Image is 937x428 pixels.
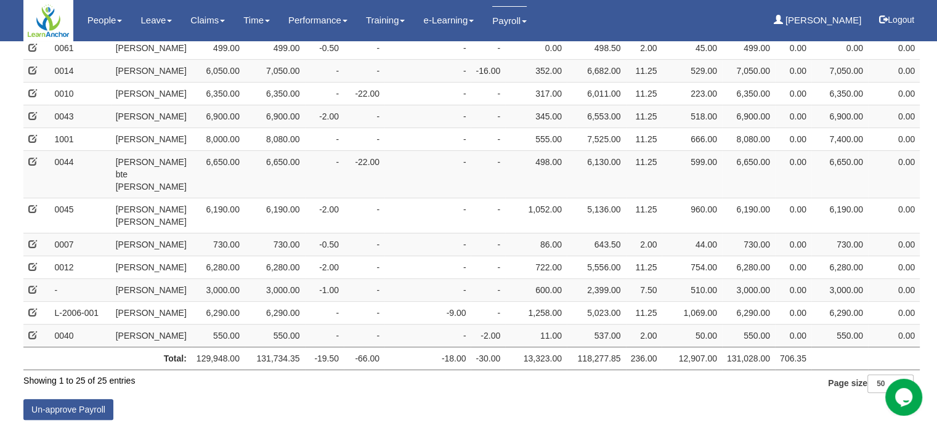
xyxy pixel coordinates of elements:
[811,150,868,198] td: 6,650.00
[111,324,192,347] td: [PERSON_NAME]
[245,105,305,127] td: 6,900.00
[49,36,110,59] td: 0061
[384,347,471,369] td: -18.00
[567,36,626,59] td: 498.50
[722,347,775,369] td: 131,028.00
[384,59,471,82] td: -
[722,36,775,59] td: 499.00
[471,127,505,150] td: -
[164,353,187,363] span: Total:
[626,82,662,105] td: 11.25
[344,324,384,347] td: -
[471,233,505,256] td: -
[868,59,920,82] td: 0.00
[505,301,567,324] td: 1,258.00
[192,127,245,150] td: 8,000.00
[662,127,722,150] td: 666.00
[868,82,920,105] td: 0.00
[384,82,471,105] td: -
[662,278,722,301] td: 510.00
[245,278,305,301] td: 3,000.00
[305,82,344,105] td: -
[775,278,811,301] td: 0.00
[775,82,811,105] td: 0.00
[626,233,662,256] td: 2.00
[192,347,245,369] td: 129,948.00
[868,105,920,127] td: 0.00
[775,324,811,347] td: 0.00
[505,82,567,105] td: 317.00
[49,324,110,347] td: 0040
[775,127,811,150] td: 0.00
[868,301,920,324] td: 0.00
[811,82,868,105] td: 6,350.00
[111,36,192,59] td: [PERSON_NAME]
[775,59,811,82] td: 0.00
[722,150,775,198] td: 6,650.00
[192,82,245,105] td: 6,350.00
[775,301,811,324] td: 0.00
[492,6,527,35] a: Payroll
[662,198,722,233] td: 960.00
[626,256,662,278] td: 11.25
[305,233,344,256] td: -0.50
[192,59,245,82] td: 6,050.00
[111,150,192,198] td: [PERSON_NAME] bte [PERSON_NAME]
[626,198,662,233] td: 11.25
[49,59,110,82] td: 0014
[305,301,344,324] td: -
[885,379,925,416] iframe: chat widget
[384,233,471,256] td: -
[722,105,775,127] td: 6,900.00
[811,324,868,347] td: 550.00
[192,198,245,233] td: 6,190.00
[471,347,505,369] td: -30.00
[722,301,775,324] td: 6,290.00
[868,198,920,233] td: 0.00
[868,324,920,347] td: 0.00
[384,324,471,347] td: -
[49,198,110,233] td: 0045
[344,347,384,369] td: -66.00
[245,256,305,278] td: 6,280.00
[505,347,567,369] td: 13,323.00
[423,6,474,34] a: e-Learning
[23,399,113,420] button: Un-approve Payroll
[305,198,344,233] td: -2.00
[870,5,923,34] button: Logout
[305,59,344,82] td: -
[49,82,110,105] td: 0010
[868,127,920,150] td: 0.00
[626,324,662,347] td: 2.00
[305,324,344,347] td: -
[305,256,344,278] td: -2.00
[868,278,920,301] td: 0.00
[49,233,110,256] td: 0007
[111,278,192,301] td: [PERSON_NAME]
[305,278,344,301] td: -1.00
[344,59,384,82] td: -
[192,36,245,59] td: 499.00
[111,301,192,324] td: [PERSON_NAME]
[505,59,567,82] td: 352.00
[626,105,662,127] td: 11.25
[811,233,868,256] td: 730.00
[567,105,626,127] td: 6,553.00
[775,198,811,233] td: 0.00
[868,36,920,59] td: 0.00
[471,324,505,347] td: -2.00
[49,301,110,324] td: L-2006-001
[662,105,722,127] td: 518.00
[626,36,662,59] td: 2.00
[305,347,344,369] td: -19.50
[775,256,811,278] td: 0.00
[505,36,567,59] td: 0.00
[49,127,110,150] td: 1001
[567,127,626,150] td: 7,525.00
[192,256,245,278] td: 6,280.00
[868,233,920,256] td: 0.00
[471,301,505,324] td: -
[567,278,626,301] td: 2,399.00
[662,324,722,347] td: 50.00
[626,127,662,150] td: 11.25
